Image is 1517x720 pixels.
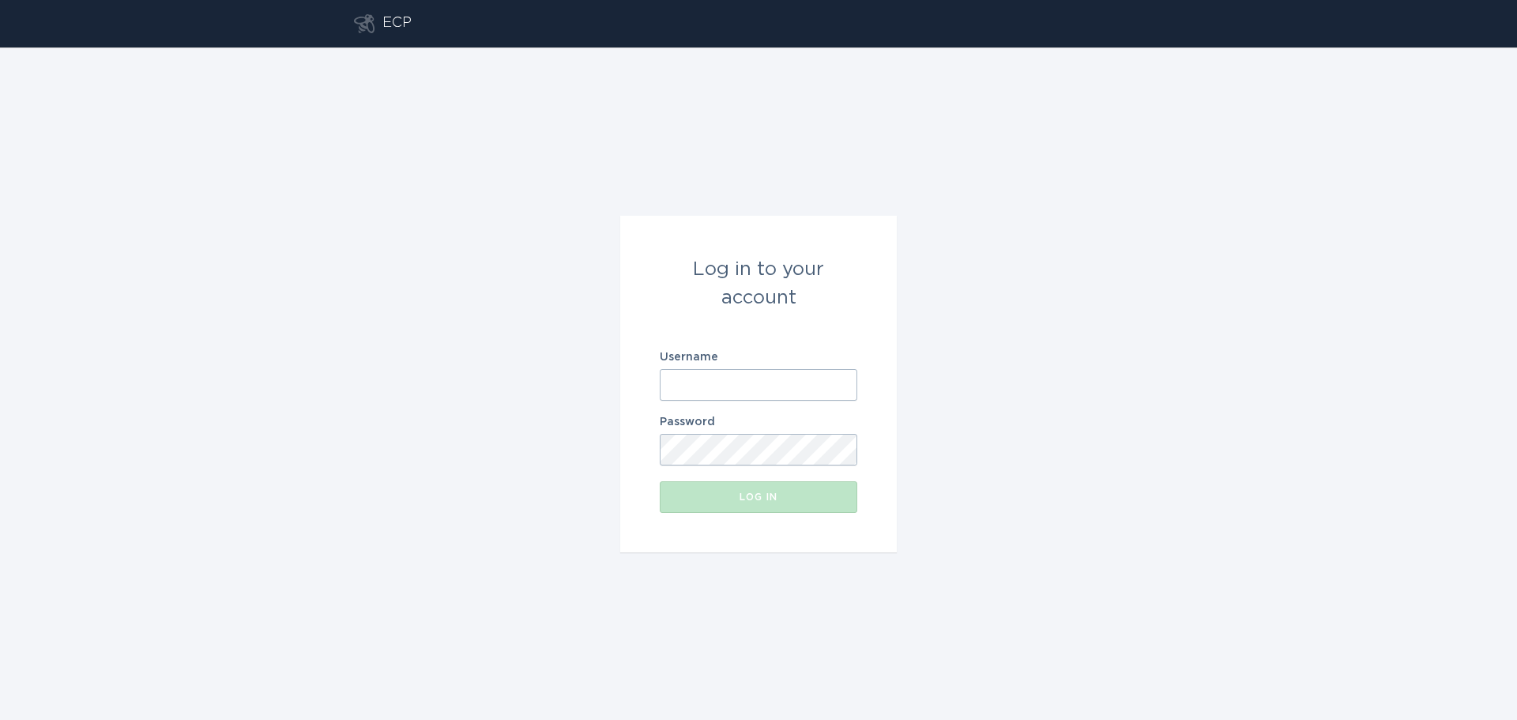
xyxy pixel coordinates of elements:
div: ECP [382,14,412,33]
label: Username [660,352,857,363]
button: Log in [660,481,857,513]
button: Go to dashboard [354,14,375,33]
div: Log in to your account [660,255,857,312]
div: Log in [668,492,849,502]
label: Password [660,417,857,428]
